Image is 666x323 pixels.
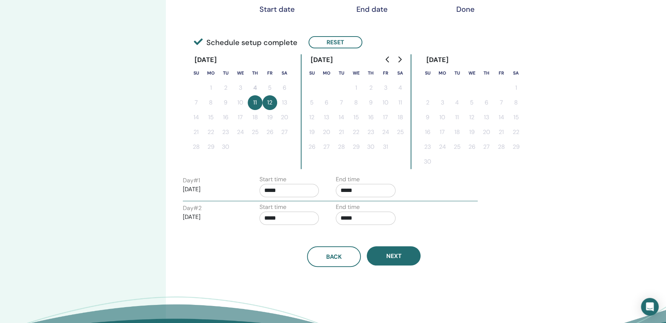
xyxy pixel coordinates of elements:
[494,66,509,80] th: Friday
[189,110,203,125] button: 14
[233,80,248,95] button: 3
[393,66,408,80] th: Saturday
[464,66,479,80] th: Wednesday
[420,54,454,66] div: [DATE]
[509,110,523,125] button: 15
[479,95,494,110] button: 6
[304,95,319,110] button: 5
[319,140,334,154] button: 27
[189,125,203,140] button: 21
[262,80,277,95] button: 5
[183,185,243,194] p: [DATE]
[319,110,334,125] button: 13
[277,80,292,95] button: 6
[509,80,523,95] button: 1
[420,125,435,140] button: 16
[363,140,378,154] button: 30
[203,110,218,125] button: 15
[304,54,339,66] div: [DATE]
[326,253,342,261] span: Back
[363,125,378,140] button: 23
[393,95,408,110] button: 11
[189,140,203,154] button: 28
[248,95,262,110] button: 11
[349,110,363,125] button: 15
[304,125,319,140] button: 19
[194,37,297,48] span: Schedule setup complete
[435,140,450,154] button: 24
[233,66,248,80] th: Wednesday
[277,125,292,140] button: 27
[349,66,363,80] th: Wednesday
[382,52,394,67] button: Go to previous month
[393,110,408,125] button: 18
[334,66,349,80] th: Tuesday
[218,95,233,110] button: 9
[218,140,233,154] button: 30
[336,203,360,212] label: End time
[447,5,484,14] div: Done
[641,298,659,316] div: Open Intercom Messenger
[363,80,378,95] button: 2
[509,140,523,154] button: 29
[304,66,319,80] th: Sunday
[183,204,202,213] label: Day # 2
[494,95,509,110] button: 7
[420,66,435,80] th: Sunday
[363,110,378,125] button: 16
[233,110,248,125] button: 17
[189,95,203,110] button: 7
[509,95,523,110] button: 8
[183,213,243,221] p: [DATE]
[183,176,200,185] label: Day # 1
[277,95,292,110] button: 13
[203,125,218,140] button: 22
[336,175,360,184] label: End time
[189,66,203,80] th: Sunday
[349,125,363,140] button: 22
[378,125,393,140] button: 24
[334,125,349,140] button: 21
[479,140,494,154] button: 27
[262,95,277,110] button: 12
[367,246,421,265] button: Next
[378,66,393,80] th: Friday
[349,80,363,95] button: 1
[494,110,509,125] button: 14
[494,140,509,154] button: 28
[203,140,218,154] button: 29
[509,125,523,140] button: 22
[420,95,435,110] button: 2
[203,95,218,110] button: 8
[420,110,435,125] button: 9
[262,66,277,80] th: Friday
[334,95,349,110] button: 7
[233,95,248,110] button: 10
[386,252,401,260] span: Next
[189,54,223,66] div: [DATE]
[233,125,248,140] button: 24
[435,125,450,140] button: 17
[218,66,233,80] th: Tuesday
[363,66,378,80] th: Thursday
[218,110,233,125] button: 16
[464,110,479,125] button: 12
[349,95,363,110] button: 8
[450,140,464,154] button: 25
[509,66,523,80] th: Saturday
[450,110,464,125] button: 11
[319,66,334,80] th: Monday
[349,140,363,154] button: 29
[203,66,218,80] th: Monday
[393,80,408,95] button: 4
[363,95,378,110] button: 9
[262,110,277,125] button: 19
[218,125,233,140] button: 23
[378,95,393,110] button: 10
[262,125,277,140] button: 26
[353,5,390,14] div: End date
[435,110,450,125] button: 10
[464,140,479,154] button: 26
[277,66,292,80] th: Saturday
[248,66,262,80] th: Thursday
